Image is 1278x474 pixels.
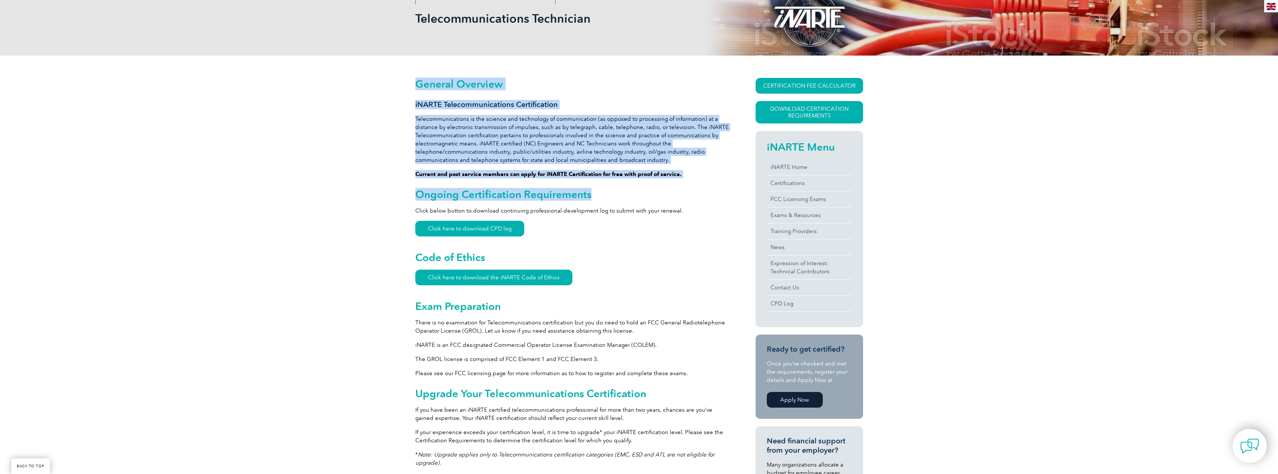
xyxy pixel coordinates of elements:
[767,360,852,384] p: Once you’ve checked and met the requirements, register your details and Apply Now at
[415,355,729,363] p: The GROL license is comprised of FCC Element 1 and FCC Element 3.
[415,100,729,109] h3: iNARTE Telecommunications Certification
[767,191,852,207] a: FCC Licensing Exams
[415,11,702,26] h1: Telecommunications Technician
[1266,3,1276,10] img: en
[767,141,852,153] h2: iNARTE Menu
[767,223,852,239] a: Training Providers
[415,318,729,335] p: There is no examination for Telecommunications certification but you do need to hold an FCC Gener...
[767,392,823,408] a: Apply Now
[1240,437,1259,455] img: contact-chat.png
[767,239,852,255] a: News
[415,451,715,466] em: Note: Upgrade applies only to Telecommunications certification categories (EMC, ESD and ATL are n...
[415,188,729,200] h2: Ongoing Certification Requirements
[756,101,863,123] a: Download Certification Requirements
[415,387,729,399] h2: Upgrade Your Telecommunications Certification
[767,436,852,455] h3: Need financial support from your employer?
[415,270,572,285] a: Click here to download the iNARTE Code of Ethics
[415,341,729,349] p: iNARTE is an FCC designated Commercial Operator License Examination Manager (COLEM).
[415,221,524,236] a: Click here to download CPD log
[415,207,729,215] p: Click below button to download continuing professional development log to submit with your renewal.
[415,171,682,178] strong: Current and past service members can apply for iNARTE Certification for free with proof of service.
[415,251,729,263] h2: Code of Ethics
[767,280,852,295] a: Contact Us
[767,175,852,191] a: Certifications
[767,255,852,279] a: Expression of Interest:Technical Contributors
[415,406,729,422] p: If you have been an iNARTE certified telecommunications professional for more than two years, cha...
[415,428,729,445] p: If your experience exceeds your certification level, it is time to upgrade* your iNARTE certifica...
[415,300,729,312] h2: Exam Preparation
[415,369,729,377] p: Please see our FCC licensing page for more information as to how to register and complete these e...
[11,458,50,474] a: BACK TO TOP
[767,207,852,223] a: Exams & Resources
[767,159,852,175] a: iNARTE Home
[415,115,729,164] p: Telecommunications is the science and technology of communication (as opposed to processing of in...
[756,78,863,94] a: CERTIFICATION FEE CALCULATOR
[767,345,852,354] h3: Ready to get certified?
[767,296,852,311] a: CPD Log
[415,78,729,90] h2: General Overview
